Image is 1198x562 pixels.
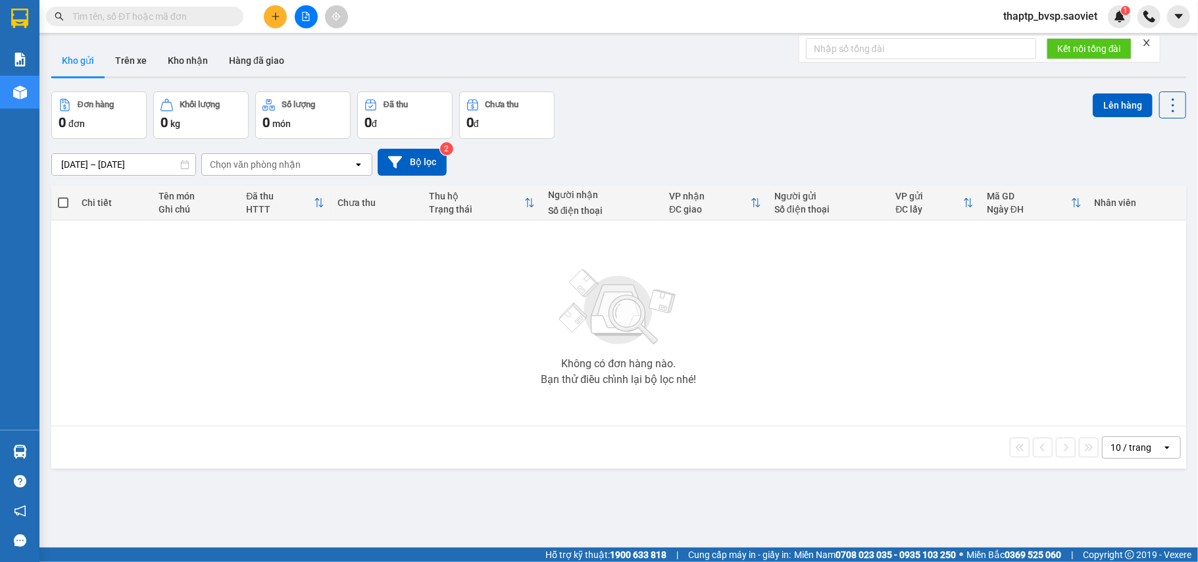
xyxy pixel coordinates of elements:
[1071,548,1073,562] span: |
[440,142,453,155] sup: 2
[561,359,676,369] div: Không có đơn hàng nào.
[153,91,249,139] button: Khối lượng0kg
[836,549,956,560] strong: 0708 023 035 - 0935 103 250
[486,100,519,109] div: Chưa thu
[1111,441,1151,454] div: 10 / trang
[157,45,218,76] button: Kho nhận
[1125,550,1134,559] span: copyright
[1162,442,1172,453] svg: open
[429,191,524,201] div: Thu hộ
[68,118,85,129] span: đơn
[82,197,145,208] div: Chi tiết
[378,149,447,176] button: Bộ lọc
[332,12,341,21] span: aim
[987,191,1071,201] div: Mã GD
[51,91,147,139] button: Đơn hàng0đơn
[980,186,1088,220] th: Toggle SortBy
[993,8,1108,24] span: thaptp_bvsp.saoviet
[1142,38,1151,47] span: close
[59,115,66,130] span: 0
[13,53,27,66] img: solution-icon
[548,190,656,200] div: Người nhận
[271,12,280,21] span: plus
[688,548,791,562] span: Cung cấp máy in - giấy in:
[676,548,678,562] span: |
[13,86,27,99] img: warehouse-icon
[662,186,768,220] th: Toggle SortBy
[987,204,1071,215] div: Ngày ĐH
[959,552,963,557] span: ⚪️
[282,100,315,109] div: Số lượng
[459,91,555,139] button: Chưa thu0đ
[429,204,524,215] div: Trạng thái
[806,38,1036,59] input: Nhập số tổng đài
[159,204,233,215] div: Ghi chú
[889,186,980,220] th: Toggle SortBy
[669,191,751,201] div: VP nhận
[774,204,882,215] div: Số điện thoại
[466,115,474,130] span: 0
[895,204,963,215] div: ĐC lấy
[51,45,105,76] button: Kho gửi
[548,205,656,216] div: Số điện thoại
[11,9,28,28] img: logo-vxr
[1093,93,1153,117] button: Lên hàng
[1095,197,1180,208] div: Nhân viên
[422,186,541,220] th: Toggle SortBy
[14,505,26,517] span: notification
[159,191,233,201] div: Tên món
[553,261,684,353] img: svg+xml;base64,PHN2ZyBjbGFzcz0ibGlzdC1wbHVnX19zdmciIHhtbG5zPSJodHRwOi8vd3d3LnczLm9yZy8yMDAwL3N2Zy...
[384,100,408,109] div: Đã thu
[895,191,963,201] div: VP gửi
[372,118,377,129] span: đ
[1114,11,1126,22] img: icon-new-feature
[246,191,314,201] div: Đã thu
[1047,38,1132,59] button: Kết nối tổng đài
[357,91,453,139] button: Đã thu0đ
[1143,11,1155,22] img: phone-icon
[325,5,348,28] button: aim
[610,549,666,560] strong: 1900 633 818
[14,534,26,547] span: message
[541,374,696,385] div: Bạn thử điều chỉnh lại bộ lọc nhé!
[337,197,416,208] div: Chưa thu
[1005,549,1061,560] strong: 0369 525 060
[272,118,291,129] span: món
[52,154,195,175] input: Select a date range.
[774,191,882,201] div: Người gửi
[13,445,27,459] img: warehouse-icon
[78,100,114,109] div: Đơn hàng
[1167,5,1190,28] button: caret-down
[1057,41,1121,56] span: Kết nối tổng đài
[1173,11,1185,22] span: caret-down
[545,548,666,562] span: Hỗ trợ kỹ thuật:
[218,45,295,76] button: Hàng đã giao
[72,9,228,24] input: Tìm tên, số ĐT hoặc mã đơn
[246,204,314,215] div: HTTT
[55,12,64,21] span: search
[170,118,180,129] span: kg
[295,5,318,28] button: file-add
[966,548,1061,562] span: Miền Bắc
[255,91,351,139] button: Số lượng0món
[1121,6,1130,15] sup: 1
[105,45,157,76] button: Trên xe
[180,100,220,109] div: Khối lượng
[301,12,311,21] span: file-add
[1123,6,1128,15] span: 1
[210,158,301,171] div: Chọn văn phòng nhận
[794,548,956,562] span: Miền Nam
[262,115,270,130] span: 0
[364,115,372,130] span: 0
[14,475,26,488] span: question-circle
[264,5,287,28] button: plus
[353,159,364,170] svg: open
[474,118,479,129] span: đ
[239,186,331,220] th: Toggle SortBy
[669,204,751,215] div: ĐC giao
[161,115,168,130] span: 0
